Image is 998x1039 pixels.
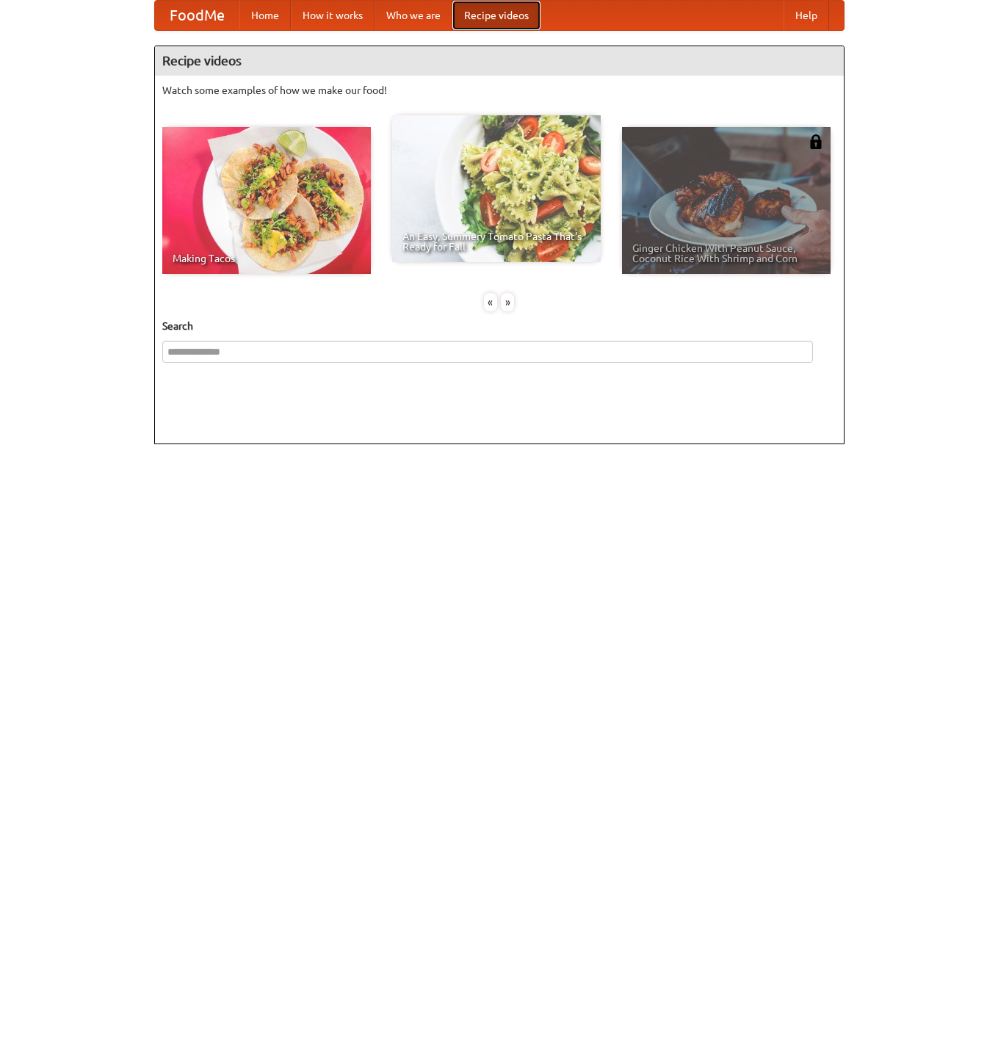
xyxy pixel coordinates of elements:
a: FoodMe [155,1,239,30]
a: An Easy, Summery Tomato Pasta That's Ready for Fall [392,115,601,262]
h4: Recipe videos [155,46,844,76]
div: » [501,293,514,311]
p: Watch some examples of how we make our food! [162,83,836,98]
span: Making Tacos [173,253,361,264]
a: How it works [291,1,375,30]
span: An Easy, Summery Tomato Pasta That's Ready for Fall [402,231,590,252]
h5: Search [162,319,836,333]
a: Help [784,1,829,30]
img: 483408.png [809,134,823,149]
a: Home [239,1,291,30]
div: « [484,293,497,311]
a: Recipe videos [452,1,540,30]
a: Who we are [375,1,452,30]
a: Making Tacos [162,127,371,274]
